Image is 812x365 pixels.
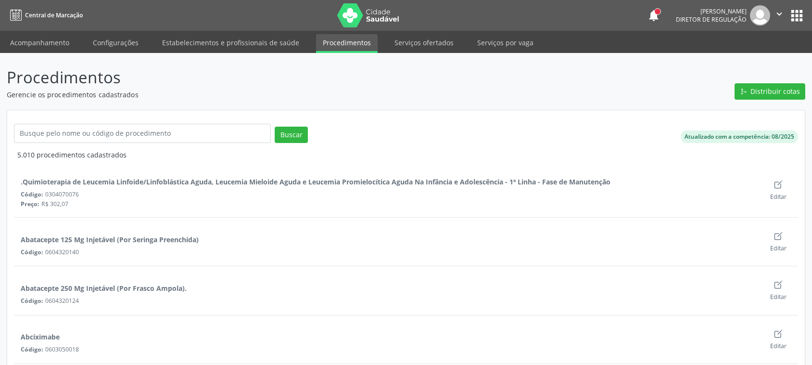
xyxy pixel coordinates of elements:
[770,5,788,26] button: 
[770,342,787,350] span: Editar
[21,190,759,198] div: 0304070076
[735,83,805,100] button: git merge outline Distribuir cotas
[25,11,83,19] span: Central de Marcação
[7,90,566,100] p: Gerencie os procedimentos cadastrados
[275,127,308,143] button: Buscar
[388,34,460,51] a: Serviços ofertados
[21,297,759,305] div: 0604320124
[17,150,798,160] div: 5.010 procedimentos cadastrados
[21,345,759,353] div: 0603050018
[7,7,83,23] a: Central de Marcação
[685,132,794,141] div: Atualizado com a competência: 08/2025
[774,329,783,339] ion-icon: create outline
[21,177,610,187] div: .Quimioterapia de Leucemia Linfoide/Linfoblástica Aguda, Leucemia Mieloide Aguda e Leucemia Promi...
[21,248,43,256] span: Código:
[155,34,306,51] a: Estabelecimentos e profissionais de saúde
[774,9,785,19] i: 
[740,88,747,95] ion-icon: git merge outline
[676,15,747,24] span: Diretor de regulação
[647,9,660,22] button: notifications
[7,65,566,90] p: Procedimentos
[21,283,187,293] div: Abatacepte 250 Mg Injetável (Por Frasco Ampola).
[774,180,783,189] ion-icon: create outline
[470,34,540,51] a: Serviços por vaga
[770,244,787,252] span: Editar
[770,293,787,301] span: Editar
[21,235,199,245] div: Abatacepte 125 Mg Injetável (Por Seringa Preenchida)
[788,7,805,24] button: apps
[21,190,43,198] span: Código:
[750,86,800,96] span: Distribuir cotas
[86,34,145,51] a: Configurações
[21,248,759,256] div: 0604320140
[41,200,68,208] span: R$ 302,07
[21,297,43,305] span: Código:
[676,7,747,15] div: [PERSON_NAME]
[770,193,787,201] span: Editar
[14,124,271,143] input: Busque pelo nome ou código de procedimento
[316,34,378,53] a: Procedimentos
[3,34,76,51] a: Acompanhamento
[21,200,39,208] span: Preço:
[774,231,783,241] ion-icon: create outline
[750,5,770,26] img: img
[774,280,783,289] ion-icon: create outline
